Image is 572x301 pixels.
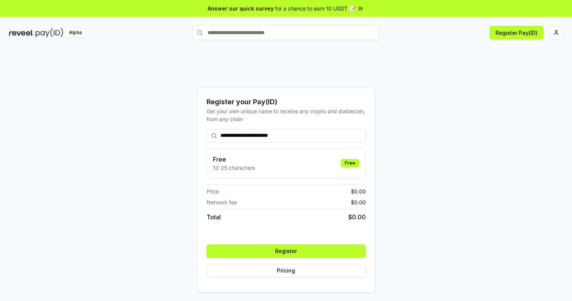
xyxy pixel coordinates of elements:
[36,28,63,37] img: pay_id
[275,4,355,12] span: for a chance to earn 10 USDT 📝
[207,97,366,107] div: Register your Pay(ID)
[213,155,255,164] h3: Free
[351,198,366,206] span: $ 0.00
[9,28,34,37] img: reveel_dark
[490,26,544,39] button: Register Pay(ID)
[207,107,366,123] div: Get your own unique name to receive any crypto and stablecoin, from any chain
[351,187,366,195] span: $ 0.00
[341,159,359,167] div: Free
[348,213,366,222] span: $ 0.00
[207,264,366,277] button: Pricing
[207,187,219,195] span: Price
[213,164,255,172] p: 13-25 characters
[208,4,274,12] span: Answer our quick survey
[207,244,366,258] button: Register
[207,198,237,206] span: Network fee
[65,28,86,37] div: Alpha
[207,213,221,222] span: Total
